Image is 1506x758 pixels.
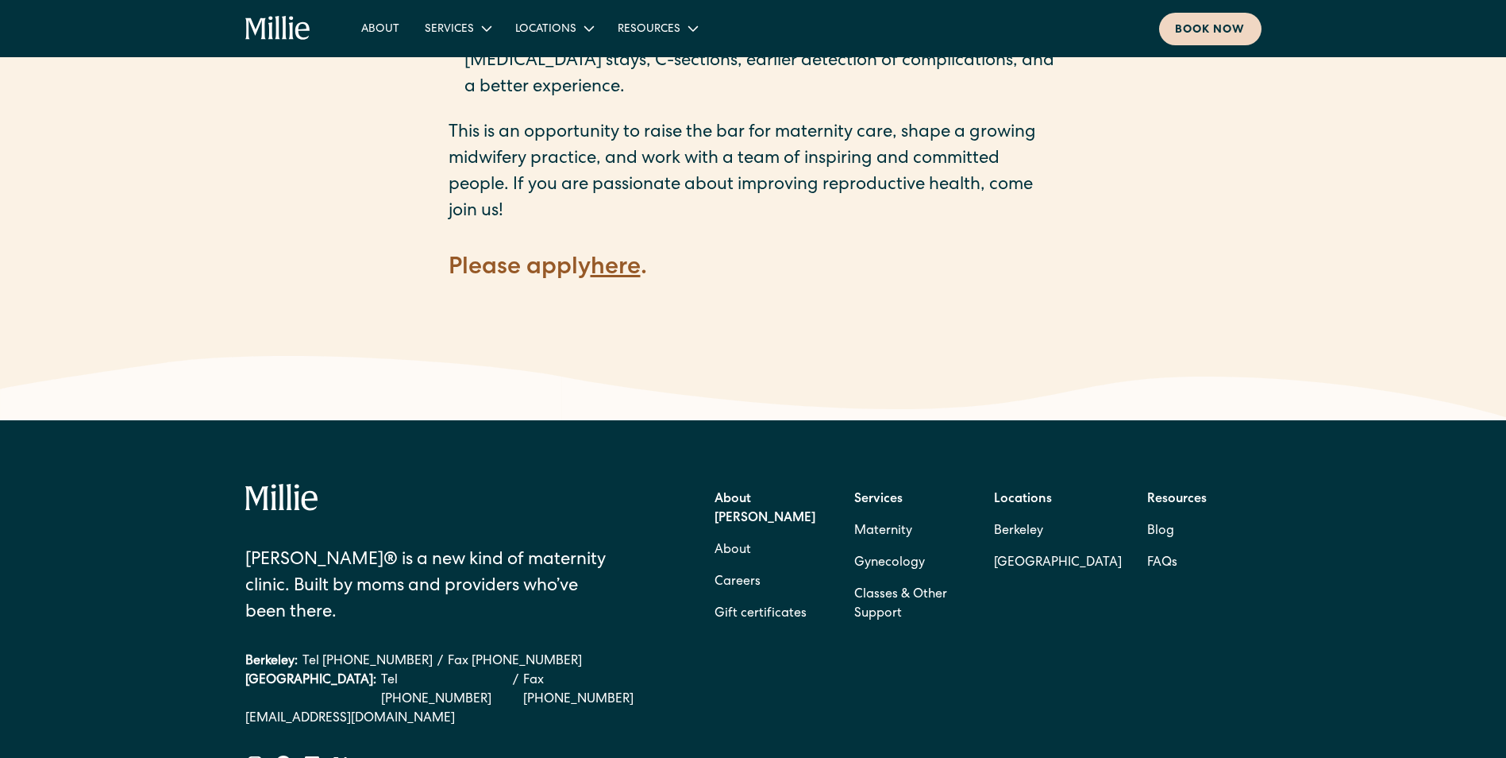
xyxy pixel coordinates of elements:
a: Book now [1159,13,1261,45]
div: Resources [618,21,680,38]
div: [PERSON_NAME]® is a new kind of maternity clinic. Built by moms and providers who’ve been there. [245,548,619,627]
div: Services [412,15,503,41]
a: Tel [PHONE_NUMBER] [302,652,433,671]
a: Fax [PHONE_NUMBER] [448,652,582,671]
div: Services [425,21,474,38]
div: Locations [515,21,576,38]
strong: Services [854,493,903,506]
strong: About [PERSON_NAME] [714,493,815,525]
strong: Locations [994,493,1052,506]
a: Gynecology [854,547,925,579]
div: Berkeley: [245,652,298,671]
strong: . [641,257,647,280]
div: Book now [1175,22,1246,39]
p: This is an opportunity to raise the bar for maternity care, shape a growing midwifery practice, a... [449,121,1058,226]
a: About [349,15,412,41]
a: home [245,16,311,41]
a: Blog [1147,516,1174,547]
a: About [714,535,751,567]
a: Careers [714,567,761,598]
a: here [591,257,641,280]
a: Classes & Other Support [854,579,969,630]
p: ‍ [449,226,1058,252]
div: Resources [605,15,709,41]
a: Maternity [854,516,912,547]
a: Fax [PHONE_NUMBER] [523,671,654,710]
a: [GEOGRAPHIC_DATA] [994,547,1122,579]
a: Berkeley [994,516,1122,547]
a: FAQs [1147,547,1177,579]
p: ‍ [449,285,1058,311]
div: Locations [503,15,605,41]
a: Gift certificates [714,598,807,630]
strong: Please apply [449,257,591,280]
a: Tel [PHONE_NUMBER] [381,671,509,710]
div: / [513,671,518,710]
div: [GEOGRAPHIC_DATA]: [245,671,376,710]
div: / [437,652,443,671]
strong: Resources [1147,493,1207,506]
a: [EMAIL_ADDRESS][DOMAIN_NAME] [245,710,655,729]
